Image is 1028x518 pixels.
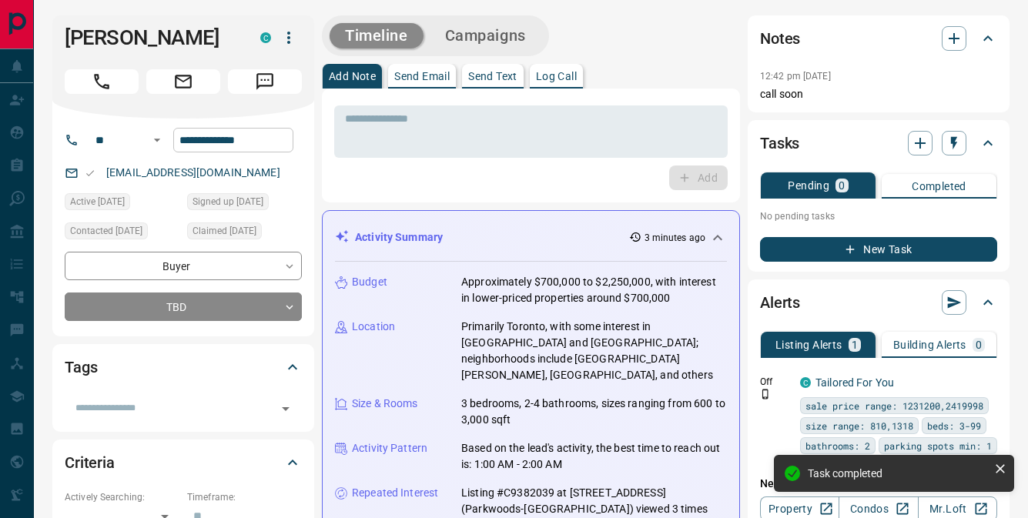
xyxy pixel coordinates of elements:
p: Send Email [394,71,450,82]
p: Location [352,319,395,335]
span: Email [146,69,220,94]
p: Log Call [536,71,577,82]
div: Buyer [65,252,302,280]
p: Activity Pattern [352,440,427,456]
p: Pending [788,180,829,191]
p: No pending tasks [760,205,997,228]
div: Criteria [65,444,302,481]
span: parking spots min: 1 [884,438,992,453]
h2: Tasks [760,131,799,155]
p: Completed [912,181,966,192]
div: condos.ca [260,32,271,43]
p: Listing Alerts [775,339,842,350]
h2: Notes [760,26,800,51]
button: Timeline [330,23,424,48]
p: Add Note [329,71,376,82]
div: Thu May 08 2025 [65,222,179,244]
div: Tasks [760,125,997,162]
span: Active [DATE] [70,194,125,209]
span: Claimed [DATE] [193,223,256,239]
p: Based on the lead's activity, the best time to reach out is: 1:00 AM - 2:00 AM [461,440,727,473]
button: Open [275,398,296,419]
h2: Tags [65,355,97,379]
p: Repeated Interest [352,485,438,501]
div: Mon Nov 18 2024 [187,222,302,244]
div: condos.ca [800,377,811,388]
div: Alerts [760,284,997,321]
p: 3 bedrooms, 2-4 bathrooms, sizes ranging from 600 to 3,000 sqft [461,396,727,428]
p: Send Text [468,71,517,82]
span: sale price range: 1231200,2419998 [805,398,983,413]
p: 12:42 pm [DATE] [760,71,831,82]
p: Actively Searching: [65,490,179,504]
button: New Task [760,237,997,262]
p: 1 [852,339,858,350]
p: Building Alerts [893,339,966,350]
div: Mon Nov 18 2024 [187,193,302,215]
span: Contacted [DATE] [70,223,142,239]
button: Open [148,131,166,149]
span: size range: 810,1318 [805,418,913,433]
p: call soon [760,86,997,102]
span: beds: 3-99 [927,418,981,433]
button: Campaigns [430,23,541,48]
span: bathrooms: 2 [805,438,870,453]
p: New Alert: [760,476,997,492]
p: Listing #C9382039 at [STREET_ADDRESS] (Parkwoods-[GEOGRAPHIC_DATA]) viewed 3 times [461,485,727,517]
svg: Email Valid [85,168,95,179]
div: Activity Summary3 minutes ago [335,223,727,252]
p: Activity Summary [355,229,443,246]
svg: Push Notification Only [760,389,771,399]
div: Task completed [808,467,988,480]
p: Approximately $700,000 to $2,250,000, with interest in lower-priced properties around $700,000 [461,274,727,306]
p: Off [760,375,791,389]
p: Budget [352,274,387,290]
p: 3 minutes ago [645,231,705,245]
p: Primarily Toronto, with some interest in [GEOGRAPHIC_DATA] and [GEOGRAPHIC_DATA]; neighborhoods i... [461,319,727,383]
span: Signed up [DATE] [193,194,263,209]
h2: Criteria [65,450,115,475]
p: Size & Rooms [352,396,418,412]
div: Tue Nov 19 2024 [65,193,179,215]
div: Notes [760,20,997,57]
h1: [PERSON_NAME] [65,25,237,50]
p: Timeframe: [187,490,302,504]
div: TBD [65,292,302,321]
p: 0 [976,339,982,350]
span: Message [228,69,302,94]
a: [EMAIL_ADDRESS][DOMAIN_NAME] [106,166,280,179]
p: 0 [839,180,845,191]
a: Tailored For You [815,376,894,389]
h2: Alerts [760,290,800,315]
span: Call [65,69,139,94]
div: Tags [65,349,302,386]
